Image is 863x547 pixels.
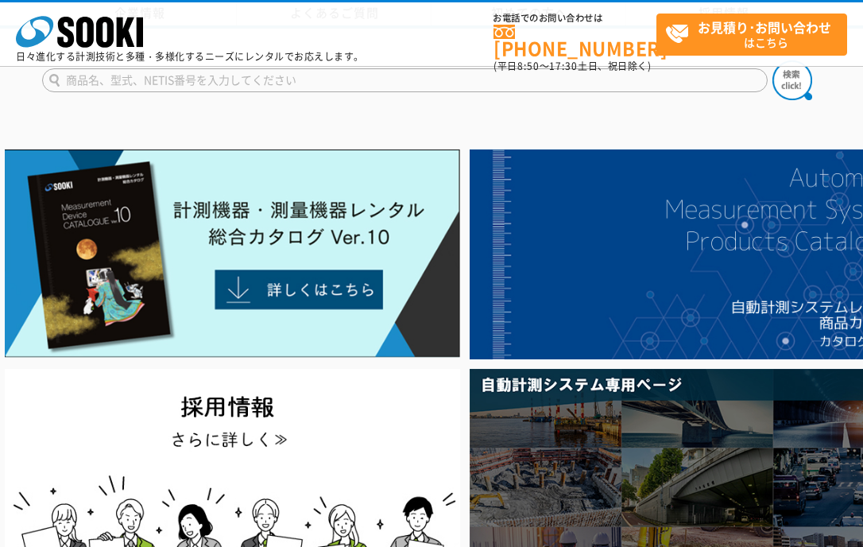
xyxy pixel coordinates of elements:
strong: お見積り･お問い合わせ [698,17,831,37]
a: お見積り･お問い合わせはこちら [656,14,847,56]
img: Catalog Ver10 [5,149,460,359]
span: お電話でのお問い合わせは [493,14,656,23]
span: はこちら [665,14,846,54]
span: 8:50 [517,59,540,73]
img: btn_search.png [772,60,812,100]
p: 日々進化する計測技術と多種・多様化するニーズにレンタルでお応えします。 [16,52,364,61]
span: 17:30 [549,59,578,73]
a: [PHONE_NUMBER] [493,25,656,57]
span: (平日 ～ 土日、祝日除く) [493,59,651,73]
input: 商品名、型式、NETIS番号を入力してください [42,68,768,92]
